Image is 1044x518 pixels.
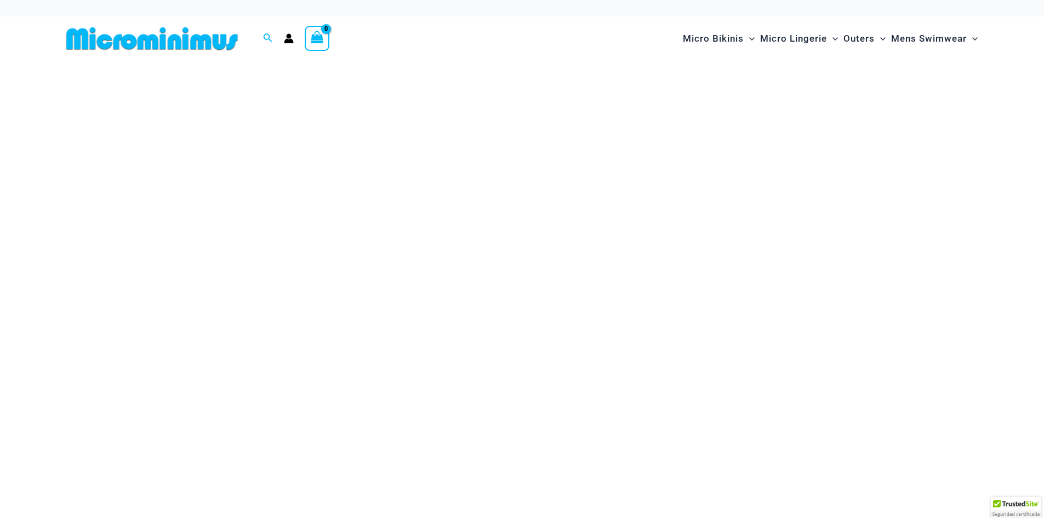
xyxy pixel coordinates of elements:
[678,20,983,57] nav: Site Navigation
[305,26,330,51] a: View Shopping Cart, empty
[888,22,980,55] a: Mens SwimwearMenu ToggleMenu Toggle
[757,22,841,55] a: Micro LingerieMenu ToggleMenu Toggle
[841,22,888,55] a: OutersMenu ToggleMenu Toggle
[875,25,886,53] span: Menu Toggle
[744,25,755,53] span: Menu Toggle
[284,33,294,43] a: Account icon link
[683,25,744,53] span: Micro Bikinis
[891,25,967,53] span: Mens Swimwear
[827,25,838,53] span: Menu Toggle
[760,25,827,53] span: Micro Lingerie
[967,25,978,53] span: Menu Toggle
[843,25,875,53] span: Outers
[62,26,242,51] img: MM SHOP LOGO FLAT
[263,32,273,45] a: Search icon link
[680,22,757,55] a: Micro BikinisMenu ToggleMenu Toggle
[991,497,1041,518] div: TrustedSite Certified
